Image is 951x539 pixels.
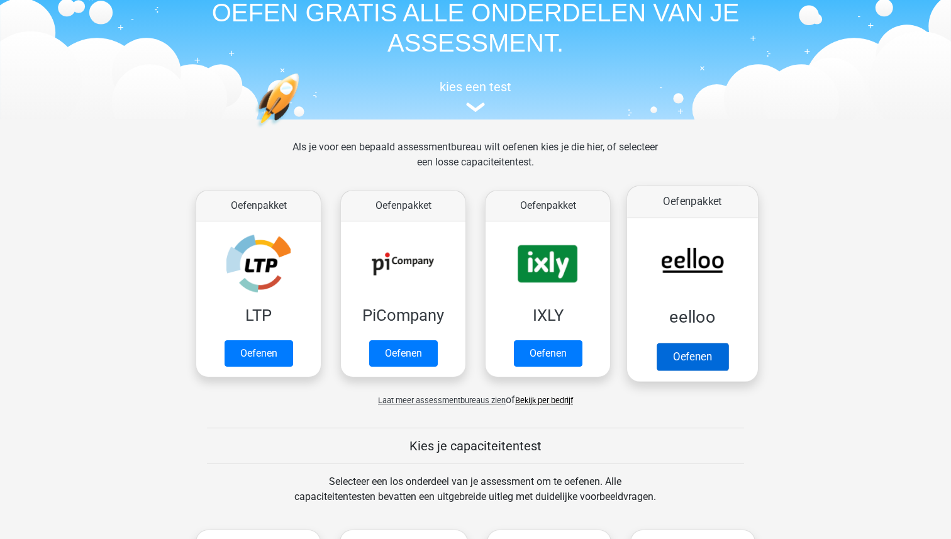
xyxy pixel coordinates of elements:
[466,103,485,112] img: assessment
[255,73,348,187] img: oefenen
[282,474,668,520] div: Selecteer een los onderdeel van je assessment om te oefenen. Alle capaciteitentesten bevatten een...
[186,79,765,94] h5: kies een test
[225,340,293,367] a: Oefenen
[378,396,506,405] span: Laat meer assessmentbureaus zien
[369,340,438,367] a: Oefenen
[514,340,582,367] a: Oefenen
[657,343,728,370] a: Oefenen
[282,140,668,185] div: Als je voor een bepaald assessmentbureau wilt oefenen kies je die hier, of selecteer een losse ca...
[207,438,744,453] h5: Kies je capaciteitentest
[515,396,573,405] a: Bekijk per bedrijf
[186,79,765,113] a: kies een test
[186,382,765,408] div: of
